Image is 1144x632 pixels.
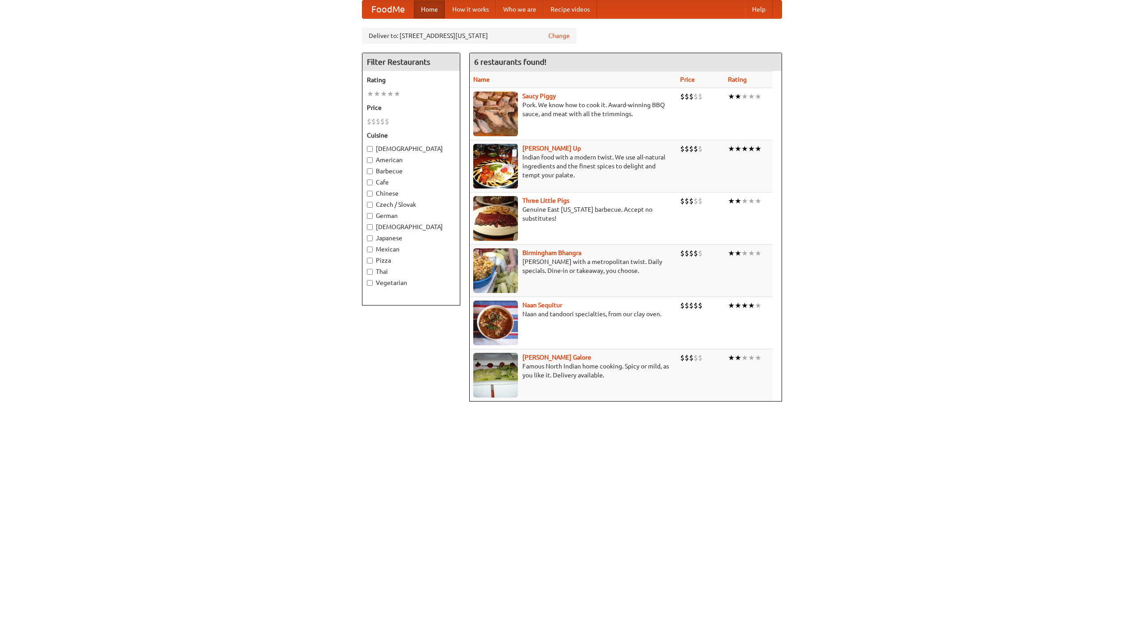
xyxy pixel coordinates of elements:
[689,301,694,310] li: $
[694,301,698,310] li: $
[473,92,518,136] img: saucy.jpg
[522,301,562,309] a: Naan Sequitur
[735,248,741,258] li: ★
[367,75,455,84] h5: Rating
[367,278,455,287] label: Vegetarian
[367,155,455,164] label: American
[698,301,702,310] li: $
[728,301,735,310] li: ★
[680,92,685,101] li: $
[367,213,373,219] input: German
[680,353,685,363] li: $
[367,157,373,163] input: American
[367,245,455,254] label: Mexican
[685,144,689,154] li: $
[367,144,455,153] label: [DEMOGRAPHIC_DATA]
[741,196,748,206] li: ★
[367,146,373,152] input: [DEMOGRAPHIC_DATA]
[367,224,373,230] input: [DEMOGRAPHIC_DATA]
[473,100,673,118] p: Pork. We know how to cook it. Award-winning BBQ sauce, and meat with all the trimmings.
[694,353,698,363] li: $
[473,257,673,275] p: [PERSON_NAME] with a metropolitan twist. Daily specials. Dine-in or takeaway, you choose.
[473,362,673,380] p: Famous North Indian home cooking. Spicy or mild, as you like it. Delivery available.
[522,249,581,256] b: Birmingham Bhangra
[741,301,748,310] li: ★
[694,144,698,154] li: $
[367,269,373,275] input: Thai
[371,117,376,126] li: $
[367,234,455,243] label: Japanese
[387,89,394,99] li: ★
[473,248,518,293] img: bhangra.jpg
[474,58,547,66] ng-pluralize: 6 restaurants found!
[380,117,385,126] li: $
[694,196,698,206] li: $
[522,197,569,204] a: Three Little Pigs
[473,76,490,83] a: Name
[685,196,689,206] li: $
[680,196,685,206] li: $
[367,180,373,185] input: Cafe
[445,0,496,18] a: How it works
[698,196,702,206] li: $
[748,248,755,258] li: ★
[741,353,748,363] li: ★
[367,168,373,174] input: Barbecue
[728,92,735,101] li: ★
[680,76,695,83] a: Price
[755,353,761,363] li: ★
[522,354,591,361] a: [PERSON_NAME] Galore
[728,353,735,363] li: ★
[367,247,373,252] input: Mexican
[362,53,460,71] h4: Filter Restaurants
[680,301,685,310] li: $
[362,0,414,18] a: FoodMe
[394,89,400,99] li: ★
[385,117,389,126] li: $
[748,353,755,363] li: ★
[689,144,694,154] li: $
[473,153,673,180] p: Indian food with a modern twist. We use all-natural ingredients and the finest spices to delight ...
[748,301,755,310] li: ★
[755,301,761,310] li: ★
[685,353,689,363] li: $
[367,131,455,140] h5: Cuisine
[689,248,694,258] li: $
[735,353,741,363] li: ★
[367,191,373,197] input: Chinese
[473,205,673,223] p: Genuine East [US_STATE] barbecue. Accept no substitutes!
[685,92,689,101] li: $
[367,235,373,241] input: Japanese
[748,196,755,206] li: ★
[741,248,748,258] li: ★
[698,92,702,101] li: $
[735,196,741,206] li: ★
[543,0,597,18] a: Recipe videos
[745,0,773,18] a: Help
[367,258,373,264] input: Pizza
[735,92,741,101] li: ★
[376,117,380,126] li: $
[367,200,455,209] label: Czech / Slovak
[473,353,518,398] img: currygalore.jpg
[367,211,455,220] label: German
[735,144,741,154] li: ★
[367,267,455,276] label: Thai
[735,301,741,310] li: ★
[728,76,747,83] a: Rating
[374,89,380,99] li: ★
[698,353,702,363] li: $
[496,0,543,18] a: Who we are
[473,196,518,241] img: littlepigs.jpg
[548,31,570,40] a: Change
[367,89,374,99] li: ★
[522,145,581,152] a: [PERSON_NAME] Up
[728,196,735,206] li: ★
[755,248,761,258] li: ★
[748,144,755,154] li: ★
[367,103,455,112] h5: Price
[698,248,702,258] li: $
